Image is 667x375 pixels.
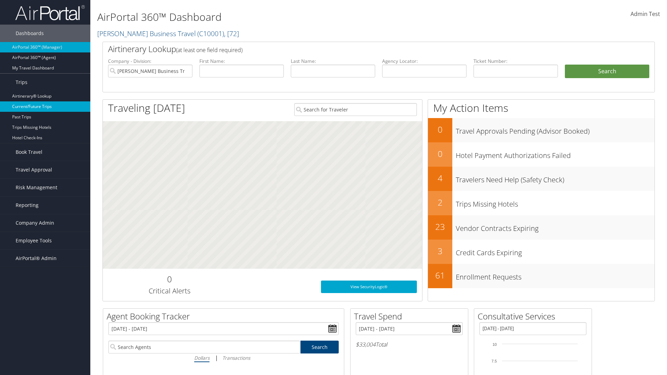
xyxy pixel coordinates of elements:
input: Search for Traveler [294,103,417,116]
a: 4Travelers Need Help (Safety Check) [428,167,654,191]
h3: Travelers Need Help (Safety Check) [456,172,654,185]
tspan: 7.5 [492,359,497,363]
h1: My Action Items [428,101,654,115]
span: Admin Test [631,10,660,18]
a: View SecurityLogic® [321,281,417,293]
h3: Critical Alerts [108,286,231,296]
h1: AirPortal 360™ Dashboard [97,10,472,24]
h2: 61 [428,269,452,281]
label: Last Name: [291,58,375,65]
h2: Airtinerary Lookup [108,43,603,55]
span: Risk Management [16,179,57,196]
a: 61Enrollment Requests [428,264,654,288]
h2: 3 [428,245,452,257]
h2: 2 [428,197,452,208]
i: Dollars [194,355,209,361]
a: 2Trips Missing Hotels [428,191,654,215]
label: Company - Division: [108,58,192,65]
h2: Travel Spend [354,310,468,322]
span: Employee Tools [16,232,52,249]
span: Reporting [16,197,39,214]
span: Travel Approval [16,161,52,178]
a: 3Credit Cards Expiring [428,240,654,264]
h3: Enrollment Requests [456,269,654,282]
span: ( C10001 ) [197,29,224,38]
span: (at least one field required) [176,46,242,54]
a: Search [300,341,339,353]
h2: 0 [428,148,452,160]
h2: Consultative Services [478,310,592,322]
a: [PERSON_NAME] Business Travel [97,29,239,38]
h2: 0 [108,273,231,285]
span: Company Admin [16,214,54,232]
h3: Travel Approvals Pending (Advisor Booked) [456,123,654,136]
label: Ticket Number: [474,58,558,65]
a: 0Hotel Payment Authorizations Failed [428,142,654,167]
h2: 23 [428,221,452,233]
label: Agency Locator: [382,58,467,65]
h3: Vendor Contracts Expiring [456,220,654,233]
img: airportal-logo.png [15,5,85,21]
a: 23Vendor Contracts Expiring [428,215,654,240]
h6: Total [356,341,463,348]
div: | [108,353,339,362]
h2: 4 [428,172,452,184]
a: 0Travel Approvals Pending (Advisor Booked) [428,118,654,142]
span: Trips [16,74,27,91]
input: Search Agents [108,341,300,353]
label: First Name: [199,58,284,65]
h3: Credit Cards Expiring [456,244,654,258]
h3: Hotel Payment Authorizations Failed [456,147,654,160]
span: Dashboards [16,25,44,42]
h1: Traveling [DATE] [108,101,185,115]
button: Search [565,65,649,78]
h2: 0 [428,124,452,135]
i: Transactions [222,355,250,361]
span: , [ 72 ] [224,29,239,38]
tspan: 10 [493,342,497,347]
span: AirPortal® Admin [16,250,57,267]
h2: Agent Booking Tracker [107,310,344,322]
a: Admin Test [631,3,660,25]
span: Book Travel [16,143,42,161]
h3: Trips Missing Hotels [456,196,654,209]
span: $33,004 [356,341,376,348]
